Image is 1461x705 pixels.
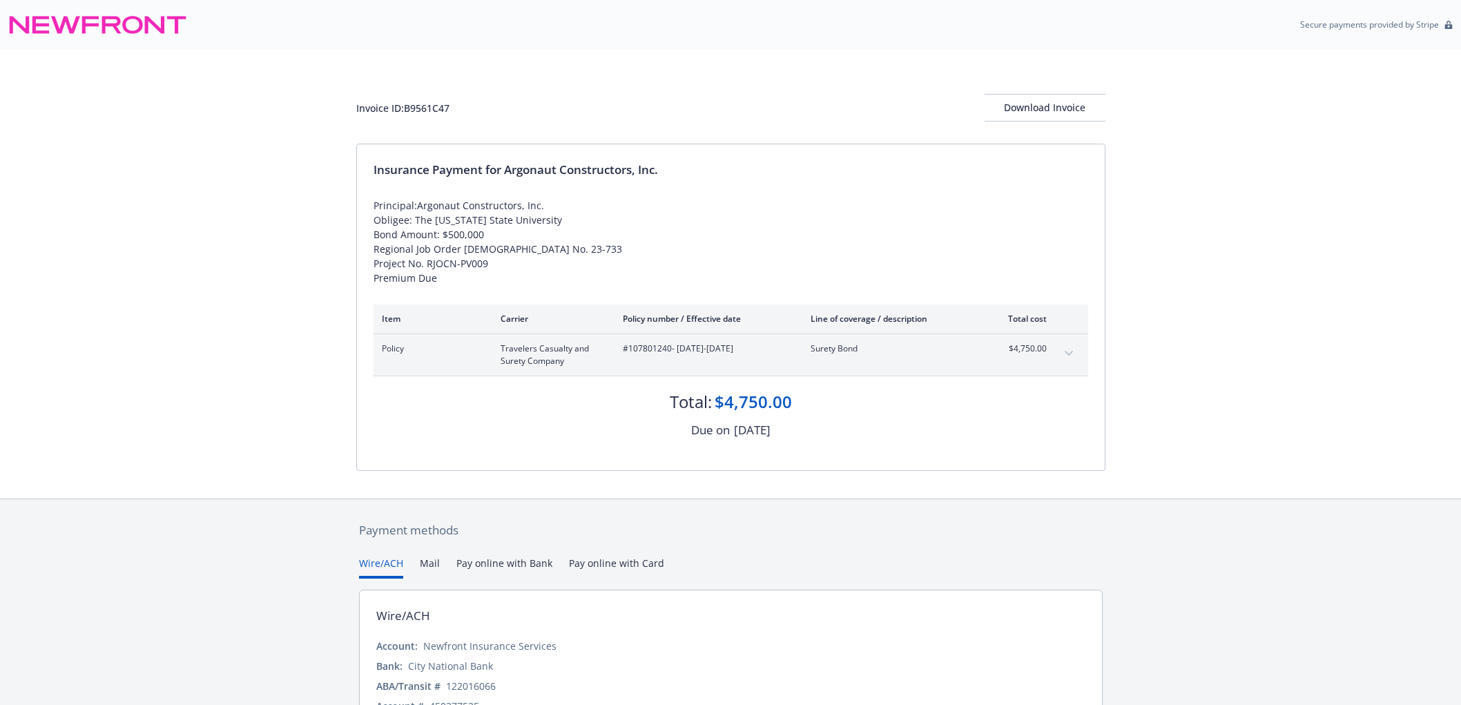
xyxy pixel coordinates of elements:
div: Account: [376,639,418,653]
div: Carrier [501,313,601,325]
div: Newfront Insurance Services [423,639,557,653]
button: Pay online with Bank [456,556,552,579]
div: $4,750.00 [715,390,792,414]
div: Bank: [376,659,403,673]
button: Wire/ACH [359,556,403,579]
div: Principal:Argonaut Constructors, Inc. Obligee: The [US_STATE] State University Bond Amount: $500,... [374,198,1088,285]
button: Mail [420,556,440,579]
span: Surety Bond [811,342,973,355]
div: PolicyTravelers Casualty and Surety Company#107801240- [DATE]-[DATE]Surety Bond$4,750.00expand co... [374,334,1088,376]
div: [DATE] [734,421,771,439]
div: ABA/Transit # [376,679,441,693]
div: Item [382,313,478,325]
div: Wire/ACH [376,607,430,625]
span: #107801240 - [DATE]-[DATE] [623,342,788,355]
div: Insurance Payment for Argonaut Constructors, Inc. [374,161,1088,179]
div: City National Bank [408,659,493,673]
div: Line of coverage / description [811,313,973,325]
button: Pay online with Card [569,556,664,579]
span: Policy [382,342,478,355]
div: Policy number / Effective date [623,313,788,325]
p: Secure payments provided by Stripe [1300,19,1439,30]
div: Due on [691,421,730,439]
div: Payment methods [359,521,1103,539]
div: Total: [670,390,712,414]
div: Total cost [995,313,1047,325]
div: Invoice ID: B9561C47 [356,101,449,115]
div: 122016066 [446,679,496,693]
span: Travelers Casualty and Surety Company [501,342,601,367]
button: expand content [1058,342,1080,365]
span: $4,750.00 [995,342,1047,355]
div: Download Invoice [985,95,1105,121]
button: Download Invoice [985,94,1105,122]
